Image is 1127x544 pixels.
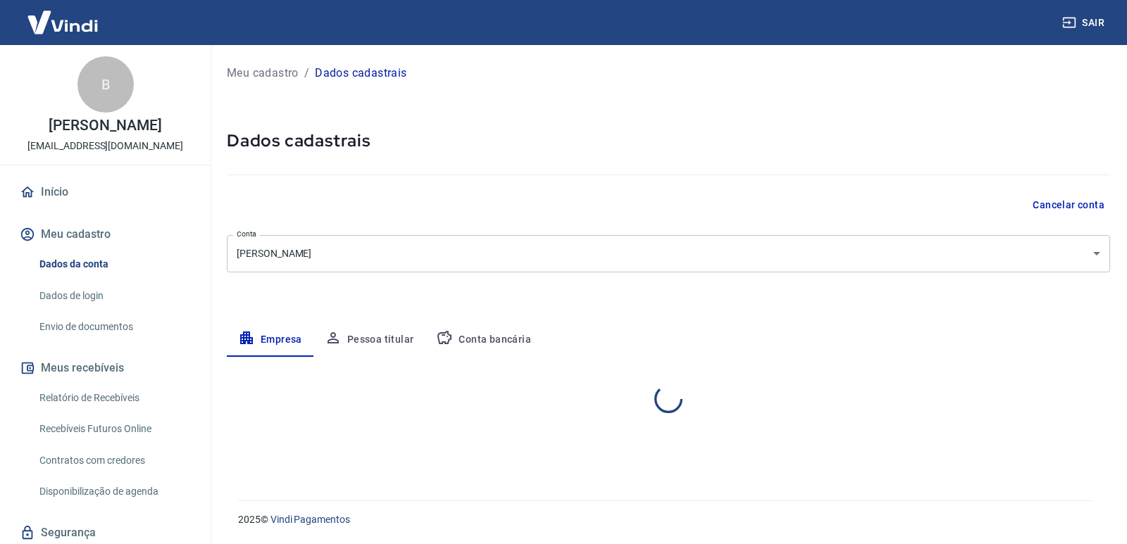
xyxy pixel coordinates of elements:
a: Recebíveis Futuros Online [34,415,194,443]
a: Dados de login [34,282,194,310]
h5: Dados cadastrais [227,129,1110,152]
button: Empresa [227,323,313,357]
a: Relatório de Recebíveis [34,384,194,412]
p: / [304,65,309,82]
p: [EMAIL_ADDRESS][DOMAIN_NAME] [27,139,183,153]
label: Conta [237,229,256,239]
button: Sair [1059,10,1110,36]
a: Disponibilização de agenda [34,477,194,506]
p: Dados cadastrais [315,65,406,82]
a: Meu cadastro [227,65,299,82]
button: Meu cadastro [17,219,194,250]
button: Pessoa titular [313,323,425,357]
button: Meus recebíveis [17,353,194,384]
p: [PERSON_NAME] [49,118,161,133]
a: Contratos com credores [34,446,194,475]
a: Envio de documentos [34,312,194,341]
button: Conta bancária [425,323,542,357]
p: 2025 © [238,512,1093,527]
div: [PERSON_NAME] [227,235,1110,272]
a: Dados da conta [34,250,194,279]
a: Vindi Pagamentos [270,514,350,525]
img: Vindi [17,1,108,44]
button: Cancelar conta [1027,192,1110,218]
a: Início [17,177,194,208]
div: B [77,56,134,113]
